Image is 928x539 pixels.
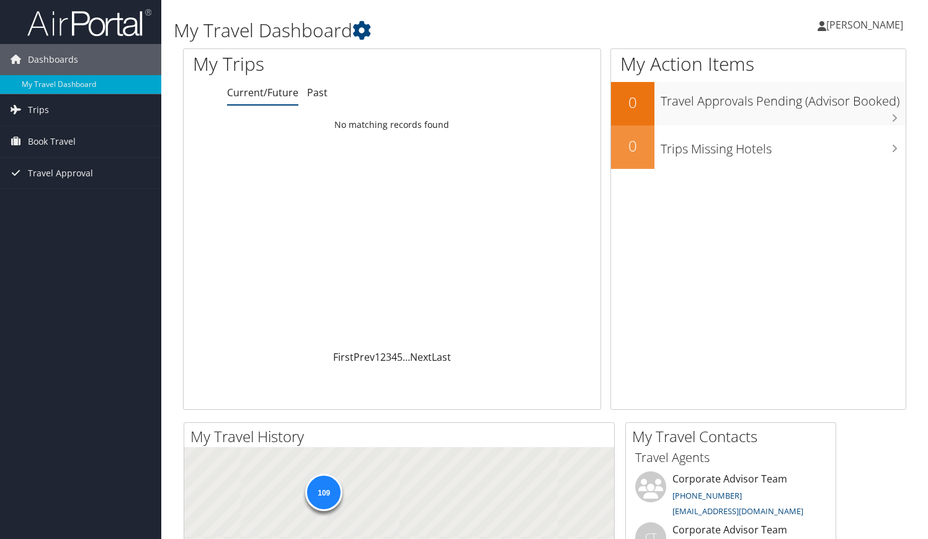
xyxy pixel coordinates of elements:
h2: 0 [611,92,654,113]
h3: Travel Agents [635,449,826,466]
a: 1 [375,350,380,364]
a: [PERSON_NAME] [818,6,916,43]
li: Corporate Advisor Team [629,471,832,522]
span: Book Travel [28,126,76,157]
a: 0Travel Approvals Pending (Advisor Booked) [611,82,906,125]
a: 2 [380,350,386,364]
div: 109 [305,473,342,510]
a: Last [432,350,451,364]
h1: My Action Items [611,51,906,77]
span: [PERSON_NAME] [826,18,903,32]
a: 0Trips Missing Hotels [611,125,906,169]
span: Dashboards [28,44,78,75]
a: Current/Future [227,86,298,99]
a: 4 [391,350,397,364]
h1: My Trips [193,51,417,77]
h2: My Travel Contacts [632,426,836,447]
a: Prev [354,350,375,364]
h2: My Travel History [190,426,614,447]
h3: Travel Approvals Pending (Advisor Booked) [661,86,906,110]
a: 5 [397,350,403,364]
a: [PHONE_NUMBER] [672,490,742,501]
td: No matching records found [184,114,600,136]
img: airportal-logo.png [27,8,151,37]
a: First [333,350,354,364]
a: Next [410,350,432,364]
a: Past [307,86,328,99]
h2: 0 [611,135,654,156]
a: 3 [386,350,391,364]
span: Travel Approval [28,158,93,189]
h3: Trips Missing Hotels [661,134,906,158]
a: [EMAIL_ADDRESS][DOMAIN_NAME] [672,505,803,517]
h1: My Travel Dashboard [174,17,668,43]
span: Trips [28,94,49,125]
span: … [403,350,410,364]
